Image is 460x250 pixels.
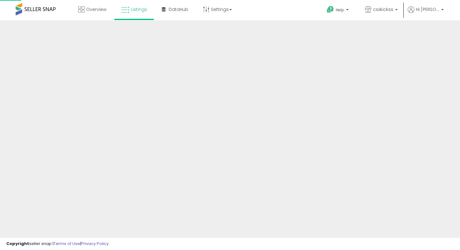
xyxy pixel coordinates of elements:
span: Overview [86,6,106,13]
span: DataHub [169,6,188,13]
strong: Copyright [6,241,29,247]
a: Help [322,1,355,20]
span: Listings [131,6,147,13]
div: seller snap | | [6,241,109,247]
span: csxkickss [373,6,393,13]
a: Terms of Use [54,241,80,247]
span: Help [336,7,344,13]
i: Get Help [326,6,334,13]
span: Hi [PERSON_NAME] [416,6,439,13]
a: Hi [PERSON_NAME] [408,6,444,20]
a: Privacy Policy [81,241,109,247]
